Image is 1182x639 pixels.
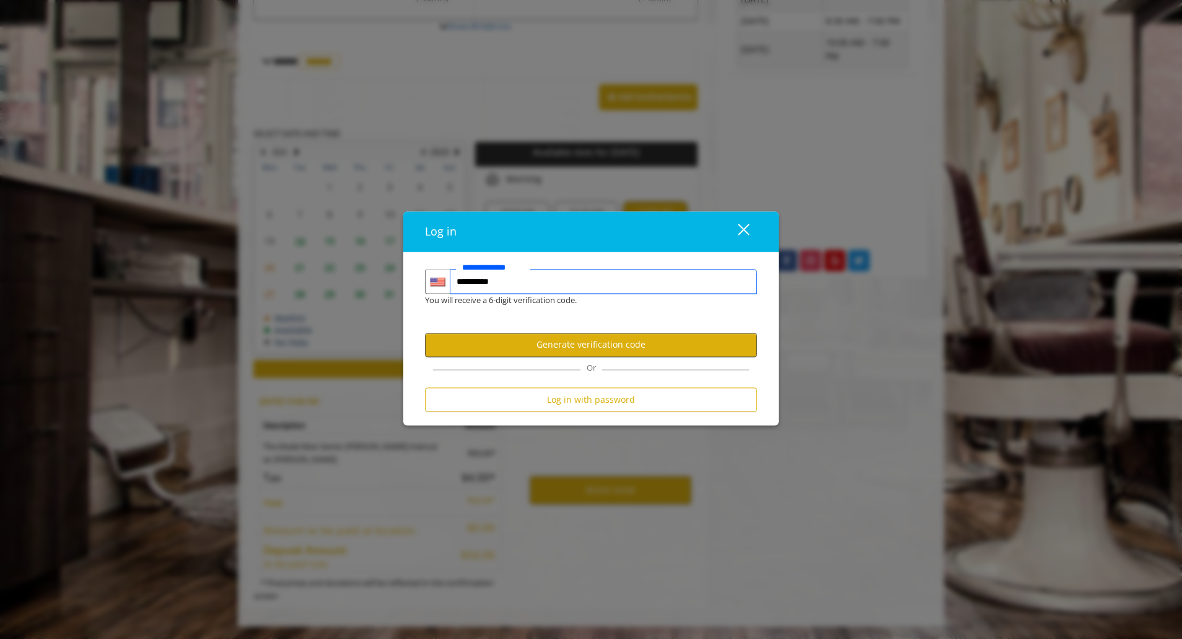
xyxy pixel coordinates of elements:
[425,333,757,357] button: Generate verification code
[715,219,757,244] button: close dialog
[580,362,602,373] span: Or
[425,387,757,412] button: Log in with password
[425,270,450,294] div: Country
[724,223,748,241] div: close dialog
[425,224,457,239] span: Log in
[416,294,748,307] div: You will receive a 6-digit verification code.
